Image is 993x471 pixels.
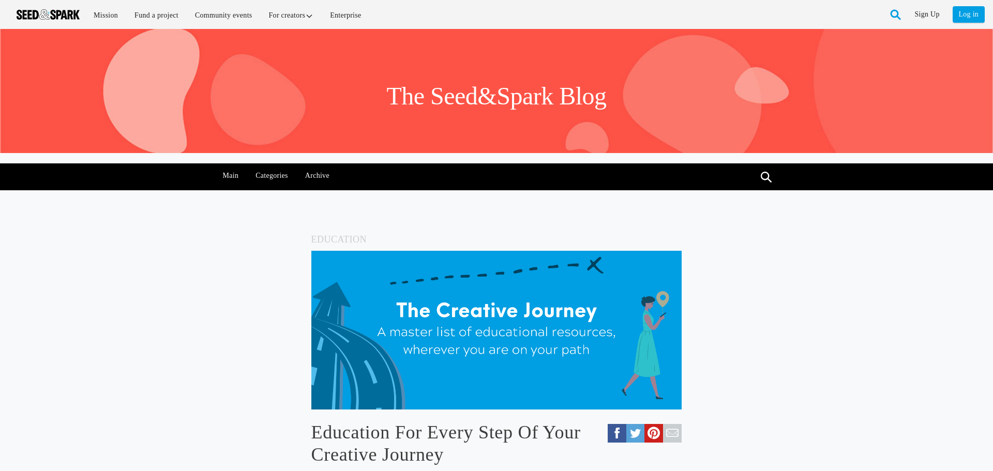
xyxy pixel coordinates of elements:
[250,163,294,188] a: Categories
[386,81,606,112] h1: The Seed&Spark Blog
[311,232,682,247] h5: Education
[323,4,368,26] a: Enterprise
[915,6,940,23] a: Sign Up
[953,6,985,23] a: Log in
[86,4,125,26] a: Mission
[311,251,682,409] img: creativejourney.png
[17,9,80,20] img: Seed amp; Spark
[127,4,186,26] a: Fund a project
[262,4,321,26] a: For creators
[188,4,260,26] a: Community events
[299,163,335,188] a: Archive
[311,421,682,466] a: Education For Every Step Of Your Creative Journey
[217,163,244,188] a: Main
